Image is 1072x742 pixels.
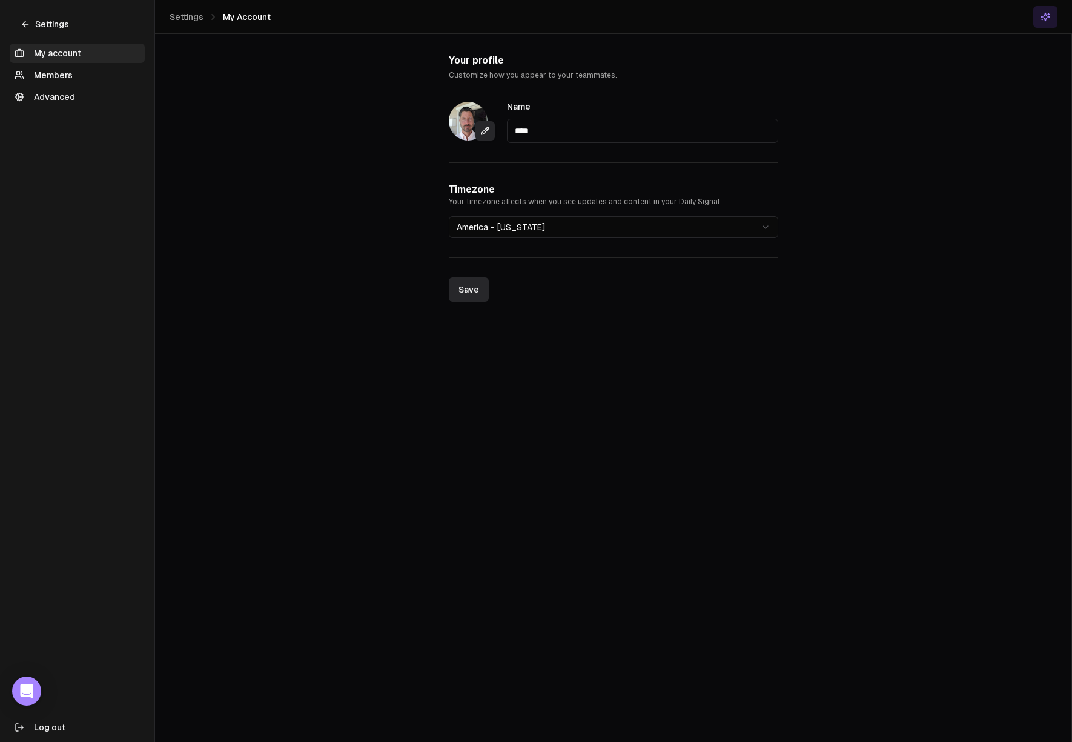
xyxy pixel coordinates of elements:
[10,65,145,85] a: Members
[10,87,145,107] a: Advanced
[223,11,271,23] span: My Account
[449,184,495,195] label: Timezone
[449,102,488,141] img: _image
[12,677,41,706] div: Open Intercom Messenger
[449,197,778,207] p: Your timezone affects when you see updates and content in your Daily Signal.
[449,70,778,80] p: Customize how you appear to your teammates.
[170,11,203,23] span: Settings
[10,718,145,737] button: Log out
[449,277,489,302] button: Save
[10,44,145,63] a: My account
[10,15,80,34] a: Settings
[449,53,778,68] h2: Your profile
[507,102,531,111] label: Name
